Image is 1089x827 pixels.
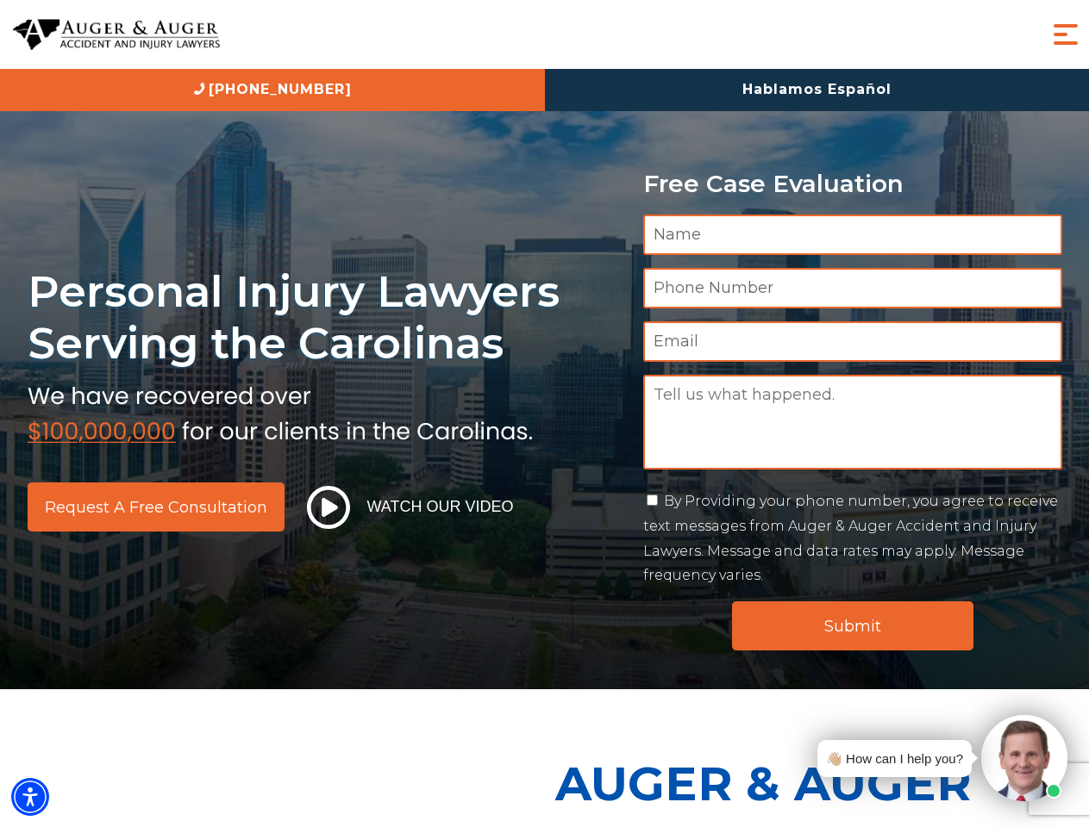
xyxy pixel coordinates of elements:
[643,321,1062,362] input: Email
[45,500,267,515] span: Request a Free Consultation
[13,19,220,51] img: Auger & Auger Accident and Injury Lawyers Logo
[555,741,1080,826] p: Auger & Auger
[732,601,973,650] input: Submit
[643,268,1062,308] input: Phone Number
[826,747,963,770] div: 👋🏼 How can I help you?
[643,215,1062,255] input: Name
[1048,17,1083,52] button: Menu
[643,171,1062,197] p: Free Case Evaluation
[28,378,533,444] img: sub text
[302,485,519,530] button: Watch Our Video
[28,482,285,532] a: Request a Free Consultation
[981,715,1067,801] img: Intaker widget Avatar
[28,265,623,370] h1: Personal Injury Lawyers Serving the Carolinas
[643,493,1058,583] label: By Providing your phone number, you agree to receive text messages from Auger & Auger Accident an...
[11,778,49,816] div: Accessibility Menu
